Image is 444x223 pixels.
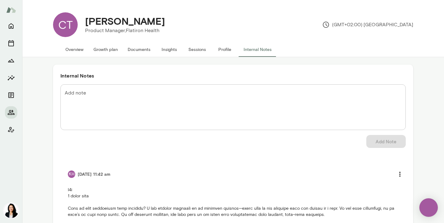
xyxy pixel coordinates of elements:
button: Members [5,106,17,119]
button: more [393,168,406,181]
div: KH [68,170,75,178]
img: Mento [6,4,16,16]
button: Documents [5,89,17,101]
button: Growth plan [88,42,123,57]
p: (GMT+02:00) [GEOGRAPHIC_DATA] [322,21,413,28]
button: Overview [60,42,88,57]
button: Profile [211,42,239,57]
div: CT [53,12,78,37]
h4: [PERSON_NAME] [85,15,165,27]
h6: Internal Notes [60,72,406,79]
button: Growth Plan [5,54,17,67]
button: Sessions [183,42,211,57]
button: Insights [5,72,17,84]
h6: [DATE] 11:42 am [78,171,111,177]
button: Client app [5,124,17,136]
button: Home [5,20,17,32]
button: Sessions [5,37,17,49]
button: Insights [155,42,183,57]
button: Documents [123,42,155,57]
button: Internal Notes [239,42,277,57]
img: Monica Aggarwal [4,203,18,218]
p: Product Manager, Flatiron Health [85,27,165,34]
